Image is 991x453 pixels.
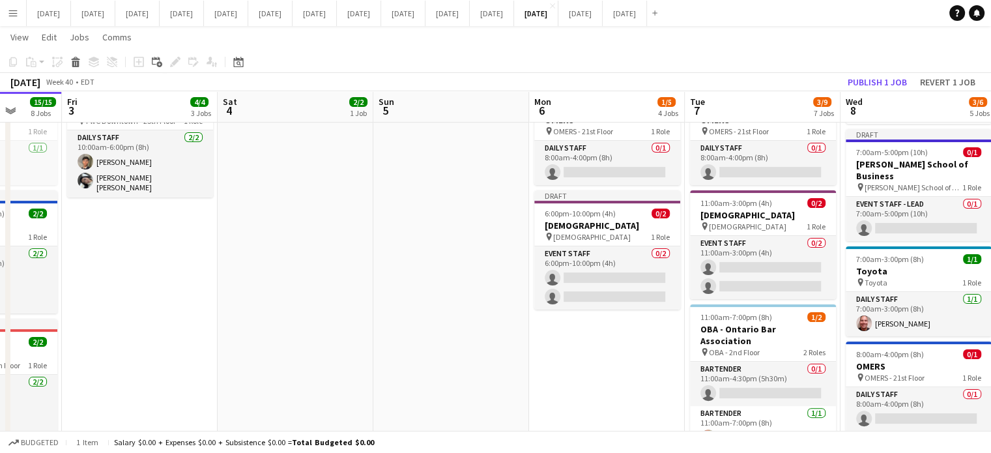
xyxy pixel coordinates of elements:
[962,278,981,287] span: 1 Role
[962,183,981,192] span: 1 Role
[221,103,237,118] span: 4
[28,126,47,136] span: 1 Role
[807,222,826,231] span: 1 Role
[865,373,925,383] span: OMERS - 21st Floor
[29,337,47,347] span: 2/2
[709,126,769,136] span: OMERS - 21st Floor
[191,108,211,118] div: 3 Jobs
[72,437,103,447] span: 1 item
[963,147,981,157] span: 0/1
[29,209,47,218] span: 2/2
[690,406,836,450] app-card-role: Bartender1/111:00am-7:00pm (8h)[PERSON_NAME]
[814,108,834,118] div: 7 Jobs
[190,97,208,107] span: 4/4
[379,96,394,108] span: Sun
[293,1,337,26] button: [DATE]
[690,236,836,299] app-card-role: Event Staff0/211:00am-3:00pm (4h)
[7,435,61,450] button: Budgeted
[97,29,137,46] a: Comms
[658,108,678,118] div: 4 Jobs
[700,198,772,208] span: 11:00am-3:00pm (4h)
[807,126,826,136] span: 1 Role
[842,74,912,91] button: Publish 1 job
[337,1,381,26] button: [DATE]
[688,103,705,118] span: 7
[27,1,71,26] button: [DATE]
[657,97,676,107] span: 1/5
[690,362,836,406] app-card-role: Bartender0/111:00am-4:30pm (5h30m)
[532,103,551,118] span: 6
[807,312,826,322] span: 1/2
[470,1,514,26] button: [DATE]
[71,1,115,26] button: [DATE]
[160,1,204,26] button: [DATE]
[10,76,40,89] div: [DATE]
[709,222,786,231] span: [DEMOGRAPHIC_DATA]
[690,95,836,185] app-job-card: 8:00am-4:00pm (8h)0/1OMERS OMERS - 21st Floor1 RoleDaily Staff0/18:00am-4:00pm (8h)
[292,437,374,447] span: Total Budgeted $0.00
[803,347,826,357] span: 2 Roles
[21,438,59,447] span: Budgeted
[223,96,237,108] span: Sat
[865,183,962,192] span: [PERSON_NAME] School of Business - 30th Floor
[381,1,425,26] button: [DATE]
[856,254,924,264] span: 7:00am-3:00pm (8h)
[70,31,89,43] span: Jobs
[349,97,367,107] span: 2/2
[915,74,981,91] button: Revert 1 job
[81,77,94,87] div: EDT
[534,246,680,310] app-card-role: Event Staff0/26:00pm-10:00pm (4h)
[690,190,836,299] div: 11:00am-3:00pm (4h)0/2[DEMOGRAPHIC_DATA] [DEMOGRAPHIC_DATA]1 RoleEvent Staff0/211:00am-3:00pm (4h)
[534,141,680,185] app-card-role: Daily Staff0/18:00am-4:00pm (8h)
[545,209,616,218] span: 6:00pm-10:00pm (4h)
[425,1,470,26] button: [DATE]
[248,1,293,26] button: [DATE]
[807,198,826,208] span: 0/2
[42,31,57,43] span: Edit
[709,347,760,357] span: OBA - 2nd Floor
[813,97,831,107] span: 3/9
[553,126,613,136] span: OMERS - 21st Floor
[10,31,29,43] span: View
[690,141,836,185] app-card-role: Daily Staff0/18:00am-4:00pm (8h)
[67,130,213,197] app-card-role: Daily Staff2/210:00am-6:00pm (8h)[PERSON_NAME][PERSON_NAME] [PERSON_NAME]
[377,103,394,118] span: 5
[865,278,887,287] span: Toyota
[67,85,213,197] app-job-card: 10:00am-6:00pm (8h)2/2PwC - Downtown PwC Downtown - 25th Floor1 RoleDaily Staff2/210:00am-6:00pm ...
[700,312,772,322] span: 11:00am-7:00pm (8h)
[603,1,647,26] button: [DATE]
[114,437,374,447] div: Salary $0.00 + Expenses $0.00 + Subsistence $0.00 =
[28,360,47,370] span: 1 Role
[534,95,680,185] app-job-card: 8:00am-4:00pm (8h)0/1OMERS OMERS - 21st Floor1 RoleDaily Staff0/18:00am-4:00pm (8h)
[65,29,94,46] a: Jobs
[690,323,836,347] h3: OBA - Ontario Bar Association
[28,232,47,242] span: 1 Role
[651,232,670,242] span: 1 Role
[963,254,981,264] span: 1/1
[651,126,670,136] span: 1 Role
[43,77,76,87] span: Week 40
[534,190,680,310] app-job-card: Draft6:00pm-10:00pm (4h)0/2[DEMOGRAPHIC_DATA] [DEMOGRAPHIC_DATA]1 RoleEvent Staff0/26:00pm-10:00p...
[67,96,78,108] span: Fri
[846,96,863,108] span: Wed
[102,31,132,43] span: Comms
[534,190,680,201] div: Draft
[5,29,34,46] a: View
[204,1,248,26] button: [DATE]
[558,1,603,26] button: [DATE]
[553,232,631,242] span: [DEMOGRAPHIC_DATA]
[969,108,990,118] div: 5 Jobs
[856,349,924,359] span: 8:00am-4:00pm (8h)
[31,108,55,118] div: 8 Jobs
[514,1,558,26] button: [DATE]
[962,373,981,383] span: 1 Role
[350,108,367,118] div: 1 Job
[534,220,680,231] h3: [DEMOGRAPHIC_DATA]
[690,209,836,221] h3: [DEMOGRAPHIC_DATA]
[690,304,836,450] app-job-card: 11:00am-7:00pm (8h)1/2OBA - Ontario Bar Association OBA - 2nd Floor2 RolesBartender0/111:00am-4:3...
[963,349,981,359] span: 0/1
